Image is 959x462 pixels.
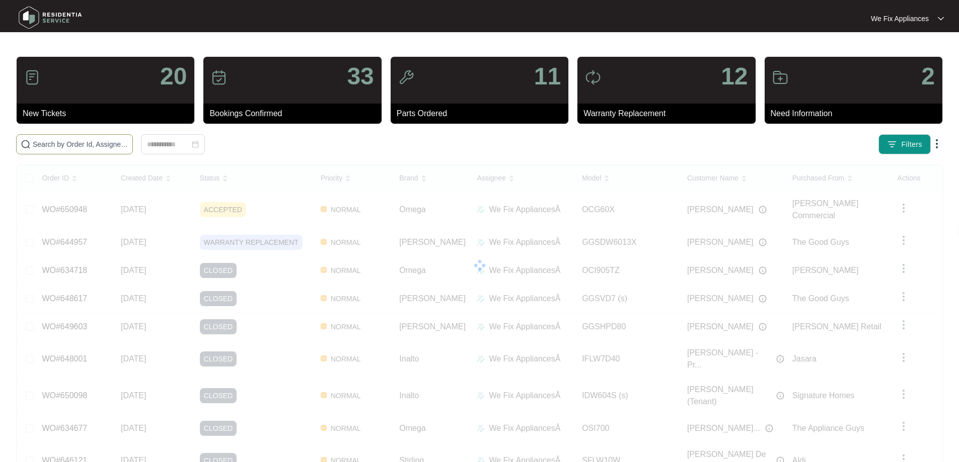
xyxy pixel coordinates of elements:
p: Warranty Replacement [583,108,755,120]
img: filter icon [887,139,897,149]
span: Filters [901,139,922,150]
p: 11 [534,64,561,88]
p: 12 [721,64,748,88]
img: icon [398,69,414,85]
img: icon [24,69,40,85]
p: Bookings Confirmed [209,108,381,120]
p: 20 [160,64,187,88]
img: dropdown arrow [938,16,944,21]
p: 2 [921,64,935,88]
img: dropdown arrow [931,138,943,150]
button: filter iconFilters [878,134,931,154]
p: 33 [347,64,374,88]
img: search-icon [21,139,31,149]
p: Need Information [771,108,942,120]
img: residentia service logo [15,3,86,33]
img: icon [211,69,227,85]
p: New Tickets [23,108,194,120]
p: We Fix Appliances [871,14,929,24]
img: icon [585,69,601,85]
input: Search by Order Id, Assignee Name, Customer Name, Brand and Model [33,139,128,150]
img: icon [772,69,788,85]
p: Parts Ordered [397,108,568,120]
